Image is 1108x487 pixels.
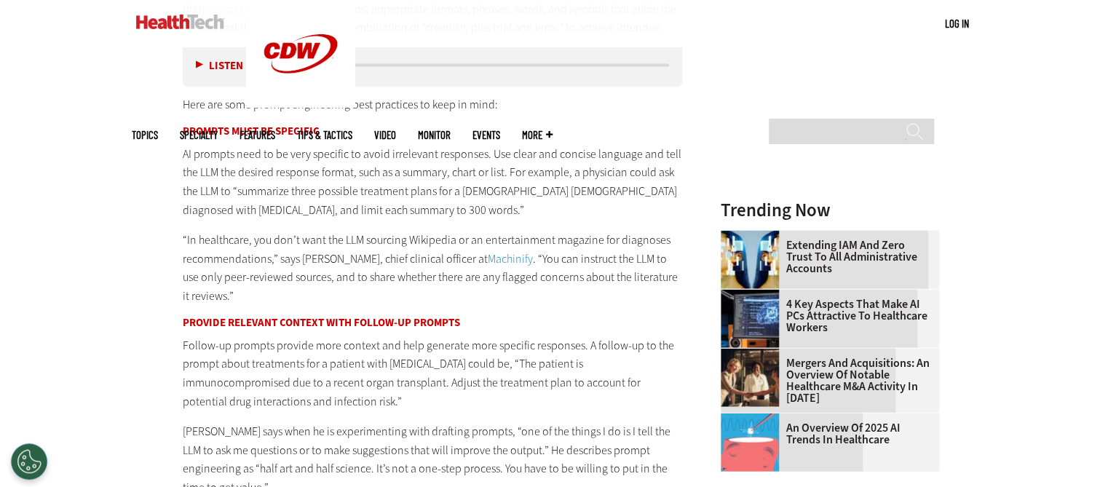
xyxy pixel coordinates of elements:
img: Home [136,15,224,29]
a: Log in [945,17,969,30]
p: AI prompts need to be very specific to avoid irrelevant responses. Use clear and concise language... [183,145,682,219]
a: CDW [246,96,355,111]
a: Tips & Tactics [297,130,352,140]
h3: Provide Relevant Context With Follow-Up Prompts [183,317,682,328]
a: illustration of computer chip being put inside head with waves [721,413,786,425]
span: Specialty [180,130,218,140]
img: illustration of computer chip being put inside head with waves [721,413,779,472]
p: “In healthcare, you don’t want the LLM sourcing Wikipedia or an entertainment magazine for diagno... [183,231,682,305]
p: Follow-up prompts provide more context and help generate more specific responses. A follow-up to ... [183,336,682,411]
h3: Trending Now [721,201,939,219]
a: business leaders shake hands in conference room [721,349,786,360]
span: More [522,130,553,140]
a: An Overview of 2025 AI Trends in Healthcare [721,422,930,446]
img: abstract image of woman with pixelated face [721,231,779,289]
a: Extending IAM and Zero Trust to All Administrative Accounts [721,239,930,274]
img: business leaders shake hands in conference room [721,349,779,407]
a: Mergers and Acquisitions: An Overview of Notable Healthcare M&A Activity in [DATE] [721,357,930,404]
a: Events [472,130,500,140]
button: Open Preferences [11,443,47,480]
img: Desktop monitor with brain AI concept [721,290,779,348]
a: MonITor [418,130,451,140]
div: User menu [945,16,969,31]
div: Cookies Settings [11,443,47,480]
a: Features [240,130,275,140]
a: Video [374,130,396,140]
span: Topics [132,130,158,140]
a: abstract image of woman with pixelated face [721,231,786,242]
a: Machinify [488,251,533,266]
a: 4 Key Aspects That Make AI PCs Attractive to Healthcare Workers [721,298,930,333]
a: Desktop monitor with brain AI concept [721,290,786,301]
